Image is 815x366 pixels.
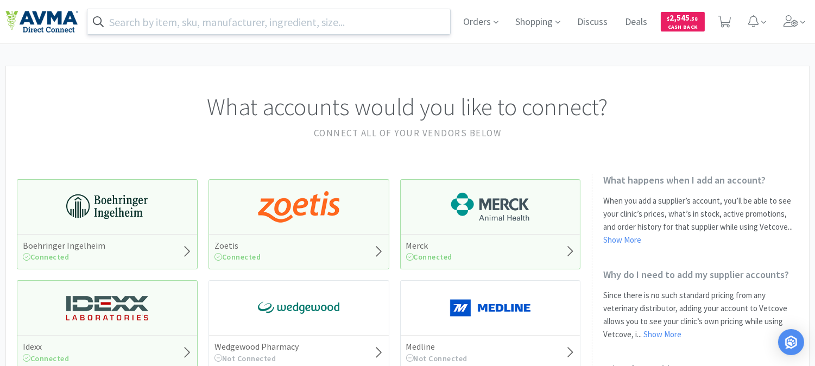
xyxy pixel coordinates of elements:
[406,240,453,251] h5: Merck
[661,7,705,36] a: $2,545.58Cash Back
[406,354,468,363] span: Not Connected
[258,292,339,324] img: e40baf8987b14801afb1611fffac9ca4_8.png
[603,289,798,341] p: Since there is no such standard pricing from any veterinary distributor, adding your account to V...
[23,252,70,262] span: Connected
[406,341,468,352] h5: Medline
[667,24,698,31] span: Cash Back
[450,191,531,223] img: 6d7abf38e3b8462597f4a2f88dede81e_176.png
[17,88,798,126] h1: What accounts would you like to connect?
[258,191,339,223] img: a673e5ab4e5e497494167fe422e9a3ab.png
[778,329,804,355] div: Open Intercom Messenger
[603,194,798,247] p: When you add a supplier’s account, you’ll be able to see your clinic’s prices, what’s in stock, a...
[66,292,148,324] img: 13250b0087d44d67bb1668360c5632f9_13.png
[23,240,105,251] h5: Boehringer Ingelheim
[23,354,70,363] span: Connected
[690,15,698,22] span: . 58
[214,240,261,251] h5: Zoetis
[450,292,531,324] img: a646391c64b94eb2892348a965bf03f3_134.png
[603,268,798,281] h2: Why do I need to add my supplier accounts?
[87,9,450,34] input: Search by item, sku, manufacturer, ingredient, size...
[66,191,148,223] img: 730db3968b864e76bcafd0174db25112_22.png
[23,341,70,352] h5: Idexx
[214,252,261,262] span: Connected
[603,174,798,186] h2: What happens when I add an account?
[573,17,612,27] a: Discuss
[214,341,299,352] h5: Wedgewood Pharmacy
[214,354,276,363] span: Not Connected
[621,17,652,27] a: Deals
[5,10,78,33] img: e4e33dab9f054f5782a47901c742baa9_102.png
[667,15,670,22] span: $
[667,12,698,23] span: 2,545
[406,252,453,262] span: Connected
[643,329,681,339] a: Show More
[603,235,641,245] a: Show More
[17,126,798,141] h2: Connect all of your vendors below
